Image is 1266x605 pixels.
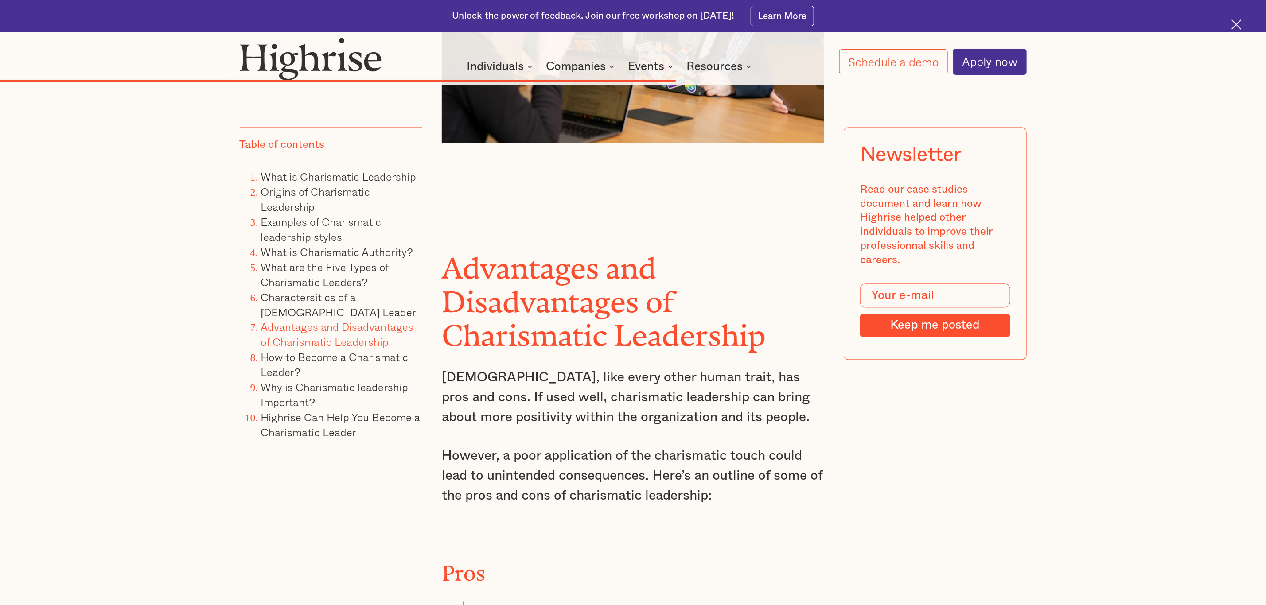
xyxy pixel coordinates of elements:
[860,144,962,167] div: Newsletter
[261,349,409,380] a: How to Become a Charismatic Leader?
[467,61,535,72] div: Individuals
[628,61,664,72] div: Events
[442,368,824,428] p: [DEMOGRAPHIC_DATA], like every other human trait, has pros and cons. If used well, charismatic le...
[442,562,485,575] strong: Pros
[686,61,743,72] div: Resources
[261,409,421,440] a: Highrise Can Help You Become a Charismatic Leader
[240,37,382,80] img: Highrise logo
[261,214,382,245] a: Examples of Charismatic leadership styles
[452,10,734,23] div: Unlock the power of feedback. Join our free workshop on [DATE]!
[261,244,413,260] a: What is Charismatic Authority?
[546,61,617,72] div: Companies
[261,169,417,185] a: What is Charismatic Leadership
[953,49,1027,74] a: Apply now
[442,446,824,506] p: However, a poor application of the charismatic touch could lead to unintended consequences. Here’...
[442,244,824,345] h2: Advantages and Disadvantages of Charismatic Leadership
[628,61,676,72] div: Events
[751,6,814,26] a: Learn More
[240,139,325,153] div: Table of contents
[261,319,414,350] a: Advantages and Disadvantages of Charismatic Leadership
[860,314,1010,337] input: Keep me posted
[467,61,524,72] div: Individuals
[839,49,948,75] a: Schedule a demo
[686,61,754,72] div: Resources
[546,61,606,72] div: Companies
[860,284,1010,308] input: Your e-mail
[261,289,417,320] a: Charactersitics of a [DEMOGRAPHIC_DATA] Leader
[261,379,409,411] a: Why is Charismatic leadership Important?
[860,284,1010,337] form: Modal Form
[261,259,389,290] a: What are the Five Types of Charismatic Leaders?
[1231,19,1242,30] img: Cross icon
[261,184,370,215] a: Origins of Charismatic Leadership
[860,183,1010,268] div: Read our case studies document and learn how Highrise helped other individuals to improve their p...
